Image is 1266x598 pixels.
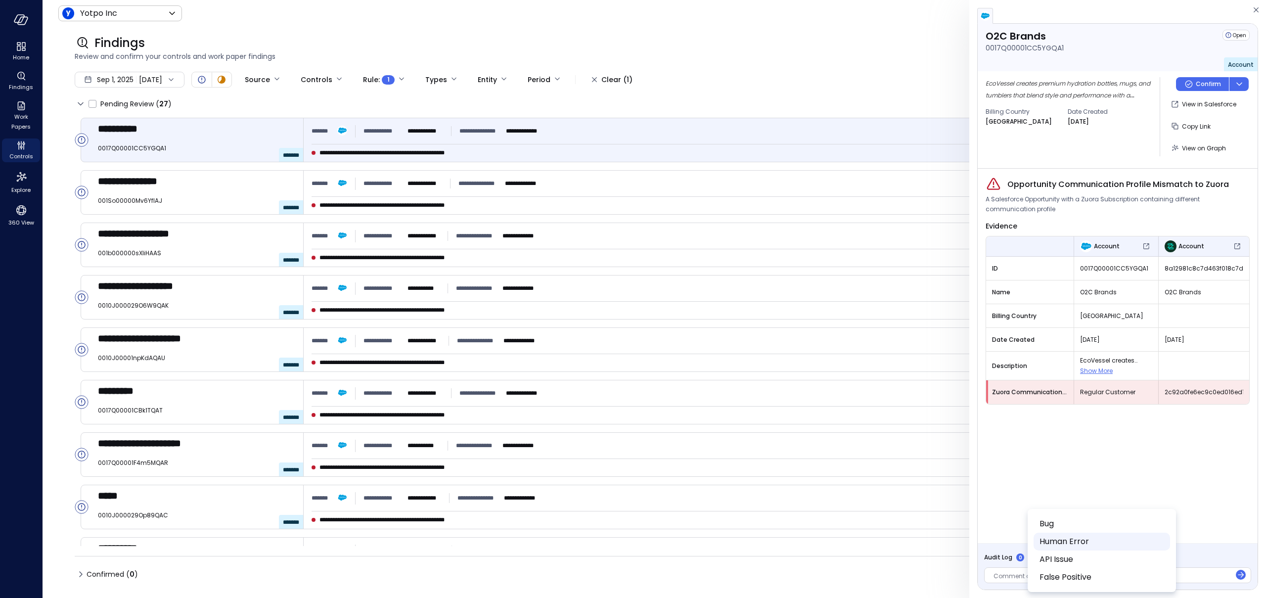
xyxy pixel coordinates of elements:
[1040,536,1162,548] span: Human Error
[1040,518,1162,530] span: Bug
[1040,571,1162,583] span: False Positive
[1034,533,1170,551] li: Human Error
[1040,553,1162,565] span: API Issue
[1034,568,1170,586] li: False Positive
[1034,551,1170,568] li: API Issue
[1034,515,1170,533] li: Bug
